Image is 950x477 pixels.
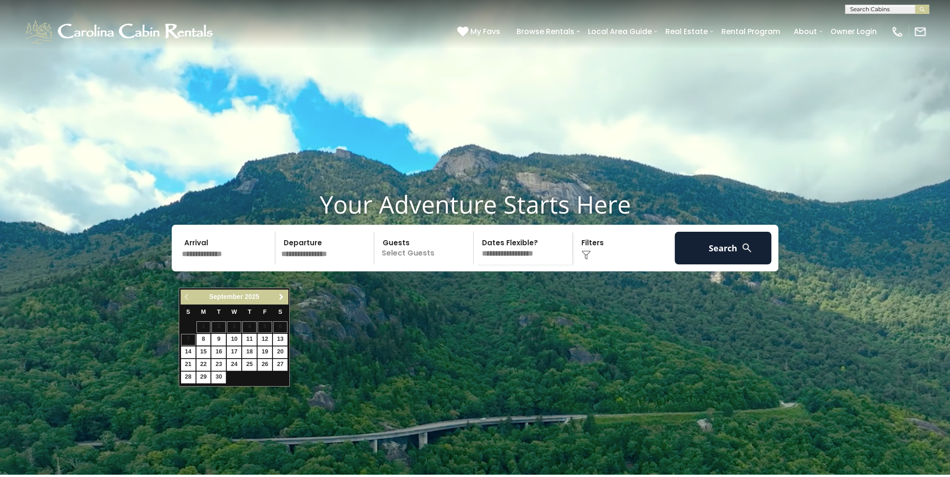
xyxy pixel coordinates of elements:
[242,334,257,346] a: 11
[242,359,257,371] a: 25
[263,309,267,315] span: Friday
[196,346,211,358] a: 15
[23,18,217,46] img: White-1-1-2.png
[227,334,241,346] a: 10
[242,346,257,358] a: 18
[258,346,272,358] a: 19
[258,334,272,346] a: 12
[227,359,241,371] a: 24
[196,359,211,371] a: 22
[470,26,500,37] span: My Favs
[248,309,251,315] span: Thursday
[209,293,243,300] span: September
[457,26,503,38] a: My Favs
[227,346,241,358] a: 17
[661,23,712,40] a: Real Estate
[277,293,285,301] span: Next
[181,359,196,371] a: 21
[273,346,287,358] a: 20
[914,25,927,38] img: mail-regular-white.png
[211,372,226,383] a: 30
[583,23,657,40] a: Local Area Guide
[675,232,771,264] button: Search
[512,23,579,40] a: Browse Rentals
[217,309,221,315] span: Tuesday
[891,25,904,38] img: phone-regular-white.png
[196,334,211,346] a: 8
[278,309,282,315] span: Saturday
[377,232,473,264] p: Select Guests
[741,242,753,254] img: search-regular-white.png
[231,309,237,315] span: Wednesday
[186,309,190,315] span: Sunday
[717,23,785,40] a: Rental Program
[273,334,287,346] a: 13
[211,334,226,346] a: 9
[789,23,822,40] a: About
[275,291,287,303] a: Next
[7,190,943,219] h1: Your Adventure Starts Here
[201,309,206,315] span: Monday
[181,346,196,358] a: 14
[258,359,272,371] a: 26
[181,372,196,383] a: 28
[826,23,881,40] a: Owner Login
[244,293,259,300] span: 2025
[211,346,226,358] a: 16
[581,250,591,260] img: filter--v1.png
[273,359,287,371] a: 27
[196,372,211,383] a: 29
[211,359,226,371] a: 23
